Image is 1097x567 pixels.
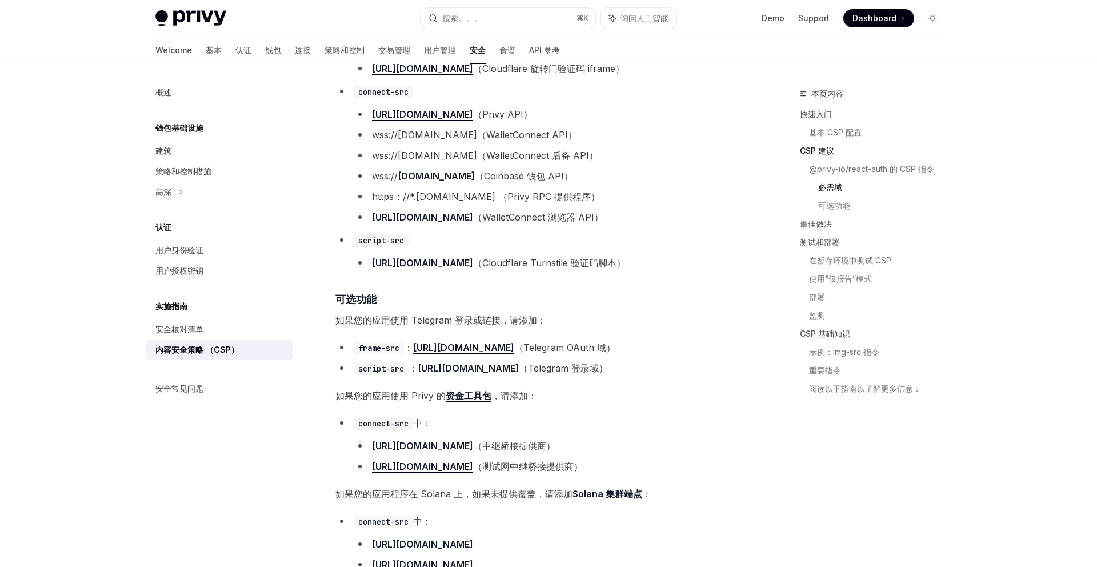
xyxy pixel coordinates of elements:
[601,8,676,29] button: 询问人工智能
[325,37,365,64] a: 策略和控制
[529,37,560,64] a: API 参考
[378,45,410,55] font: 交易管理
[354,516,431,527] font: 中：
[809,365,841,375] font: 重要指令
[155,87,171,97] font: 概述
[809,347,879,357] font: 示例：img-src 指令
[146,240,293,261] a: 用户身份验证
[424,37,456,64] a: 用户管理
[354,342,615,353] font: ： （Telegram OAuth 域）
[809,306,951,325] a: 监测
[843,9,914,27] a: Dashboard
[372,63,473,75] a: [URL][DOMAIN_NAME]
[146,141,293,161] a: 建筑
[295,45,311,55] font: 连接
[809,288,951,306] a: 部署
[800,237,840,247] font: 测试和部署
[354,86,413,98] code: connect-src
[809,160,951,178] a: @privy-io/react-auth 的 CSP 指令
[572,488,642,500] a: Solana 集群端点
[155,187,171,197] font: 高深
[265,37,281,64] a: 钱包
[146,378,293,399] a: 安全常见问题
[800,219,832,229] font: 最佳做法
[372,440,555,452] font: （中继桥接提供商）
[146,82,293,103] a: 概述
[470,45,486,55] font: 安全
[818,182,842,192] font: 必需域
[146,161,293,182] a: 策略和控制措施
[372,150,598,161] font: wss://[DOMAIN_NAME]（WalletConnect 后备 API）
[809,380,951,398] a: 阅读以下指南以了解更多信息：
[325,45,365,55] font: 策略和控制
[335,390,537,402] font: 如果您的应用使用 Privy 的 ，请添加：
[372,461,583,473] font: （测试网中继桥接提供商）
[372,109,533,121] font: （Privy API）
[398,170,475,182] a: [DOMAIN_NAME]
[335,488,651,500] font: 如果您的应用程序在 Solana 上，如果未提供覆盖，请添加 ：
[809,270,951,288] a: 使用“仅报告”模式
[155,166,211,176] font: 策略和控制措施
[155,324,203,334] font: 安全核对清单
[372,257,473,269] a: [URL][DOMAIN_NAME]
[295,37,311,64] a: 连接
[155,123,203,133] font: 钱包基础设施
[809,123,951,142] a: 基本 CSP 配置
[155,245,203,255] font: 用户身份验证
[372,257,626,269] font: （Cloudflare Turnstile 验证码脚本）
[155,345,239,354] font: 内容安全策略 （CSP）
[146,340,293,360] a: 内容安全策略 （CSP）
[155,384,203,393] font: 安全常见问题
[155,301,187,311] font: 实施指南
[354,234,409,247] code: script-src
[413,342,514,354] a: [URL][DOMAIN_NAME]
[155,266,203,275] font: 用户授权密钥
[372,461,473,473] a: [URL][DOMAIN_NAME]
[372,440,473,452] a: [URL][DOMAIN_NAME]
[354,362,409,375] code: script-src
[852,13,896,24] span: Dashboard
[809,164,934,174] font: @privy-io/react-auth 的 CSP 指令
[809,274,872,283] font: 使用“仅报告”模式
[800,215,951,233] a: 最佳做法
[576,14,588,23] span: ⌘ K
[372,129,577,141] font: wss://[DOMAIN_NAME]（WalletConnect API）
[809,255,891,265] font: 在暂存环境中测试 CSP
[424,45,456,55] font: 用户管理
[235,45,251,55] font: 认证
[206,45,222,55] font: 基本
[800,329,850,338] font: CSP 基础知识
[372,191,600,202] font: https：//*.[DOMAIN_NAME] （Privy RPC 提供程序）
[811,89,843,98] font: 本页内容
[372,63,624,75] font: （Cloudflare 旋转门验证码 iframe）
[372,109,473,121] a: [URL][DOMAIN_NAME]
[529,45,560,55] font: API 参考
[800,105,951,123] a: 快速入门
[155,10,226,26] img: light logo
[146,261,293,281] a: 用户授权密钥
[372,211,603,223] font: （WalletConnect 浏览器 API）
[923,9,942,27] button: Toggle dark mode
[809,292,825,302] font: 部署
[800,146,834,155] font: CSP 建议
[372,211,473,223] a: [URL][DOMAIN_NAME]
[418,362,519,374] a: [URL][DOMAIN_NAME]
[809,127,862,137] font: 基本 CSP 配置
[818,178,951,197] a: 必需域
[499,37,515,64] a: 食谱
[146,319,293,340] a: 安全核对清单
[620,13,668,23] font: 询问人工智能
[372,170,573,182] font: wss:// （Coinbase 钱包 API）
[470,37,486,64] a: 安全
[235,37,251,64] a: 认证
[809,384,921,393] font: 阅读以下指南以了解更多信息：
[442,13,482,23] font: 搜索。。。
[818,201,850,210] font: 可选功能
[800,325,951,343] a: CSP 基础知识
[809,251,951,270] a: 在暂存环境中测试 CSP
[798,13,830,24] a: Support
[354,342,404,354] code: frame-src
[206,37,222,64] a: 基本
[809,343,951,361] a: 示例：img-src 指令
[354,516,413,528] code: connect-src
